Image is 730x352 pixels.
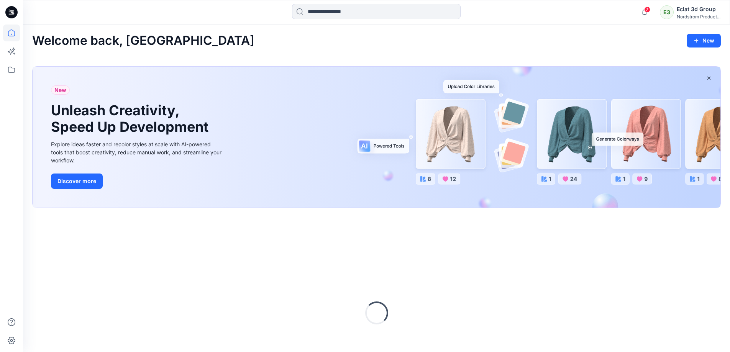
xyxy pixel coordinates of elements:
[644,7,650,13] span: 7
[677,14,720,20] div: Nordstrom Product...
[54,85,66,95] span: New
[660,5,674,19] div: E3
[32,34,254,48] h2: Welcome back, [GEOGRAPHIC_DATA]
[51,174,103,189] button: Discover more
[51,102,212,135] h1: Unleash Creativity, Speed Up Development
[687,34,721,47] button: New
[677,5,720,14] div: Eclat 3d Group
[51,174,223,189] a: Discover more
[51,140,223,164] div: Explore ideas faster and recolor styles at scale with AI-powered tools that boost creativity, red...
